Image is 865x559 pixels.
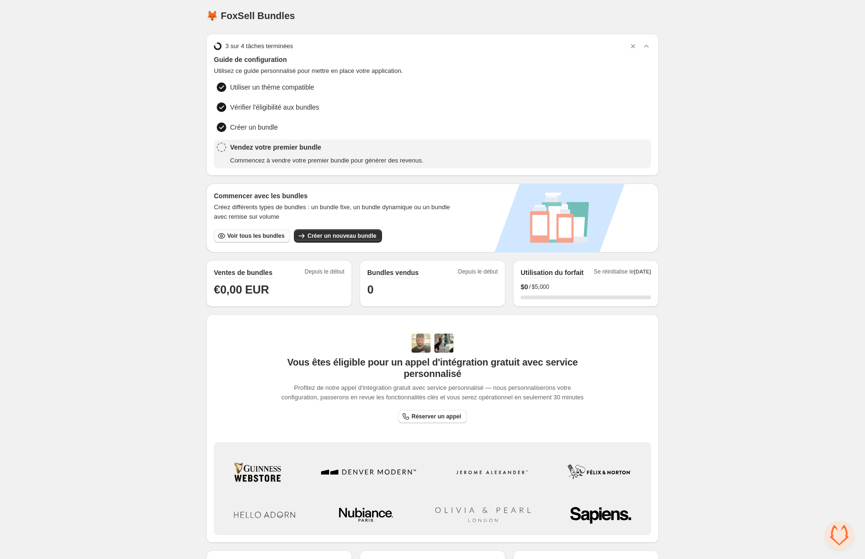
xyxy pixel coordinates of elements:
[230,82,314,92] span: Utiliser un thème compatible
[227,232,284,240] span: Voir tous les bundles
[367,282,498,297] h1: 0
[294,229,382,243] button: Créer un nouveau bundle
[214,55,651,64] span: Guide de configuration
[305,268,344,278] span: Depuis le début
[532,283,549,291] span: $5,000
[398,410,467,423] a: Réserver un appel
[230,156,423,165] span: Commencez à vendre votre premier bundle pour générer des revenus.
[230,102,319,112] span: Vérifier l'éligibilité aux bundles
[206,10,295,21] h1: 🦊 FoxSell Bundles
[434,334,453,353] img: Prakhar
[521,282,528,292] span: $ 0
[214,268,272,277] h2: Ventes de bundles
[593,268,651,278] span: Se réinitialise le
[634,269,651,274] span: [DATE]
[225,41,293,51] span: 3 sur 4 tâches terminées
[214,282,344,297] h1: €0,00 EUR
[367,268,419,277] h2: Bundles vendus
[307,232,376,240] span: Créer un nouveau bundle
[214,229,290,243] button: Voir tous les bundles
[412,413,461,420] span: Réserver un appel
[214,203,462,222] span: Créez différents types de bundles : un bundle fixe, un bundle dynamique ou un bundle avec remise ...
[280,383,586,402] span: Profitez de notre appel d'intégration gratuit avec service personnalisé — nous personnaliserons v...
[214,191,462,201] h3: Commencer avec les bundles
[412,334,431,353] img: Adi
[230,142,423,152] span: Vendez votre premier bundle
[521,268,583,277] h2: Utilisation du forfait
[521,282,651,292] div: /
[280,356,586,379] span: Vous êtes éligible pour un appel d'intégration gratuit avec service personnalisé
[230,122,278,132] span: Créer un bundle
[825,521,854,549] a: Ouvrir le chat
[458,268,498,278] span: Depuis le début
[214,66,651,76] span: Utilisez ce guide personnalisé pour mettre en place votre application.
